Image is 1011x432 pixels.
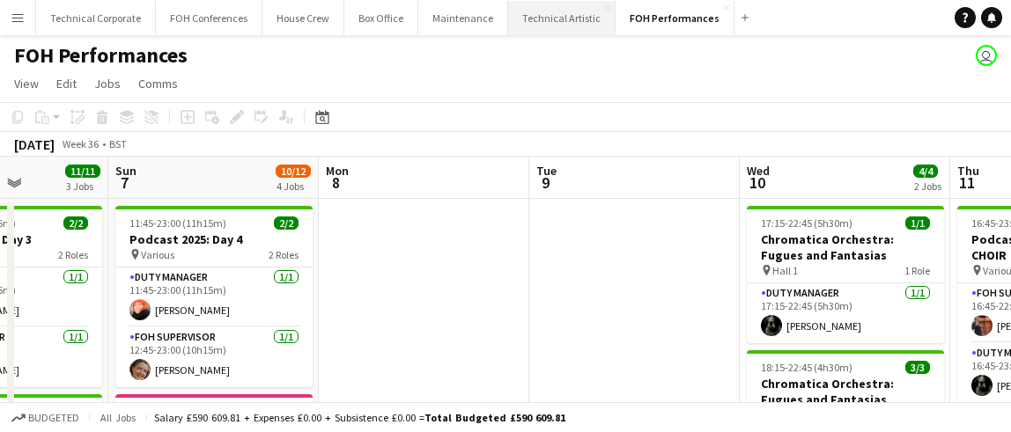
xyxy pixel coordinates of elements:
div: 3 Jobs [66,179,100,193]
button: House Crew [262,1,344,35]
span: Hall 1 [772,264,798,277]
div: 2 Jobs [914,179,941,193]
a: Comms [131,72,185,95]
span: Various [141,248,174,261]
span: 10 [744,172,770,193]
div: [DATE] [14,135,55,153]
span: Edit [56,76,77,92]
app-job-card: 11:45-23:00 (11h15m)2/2Podcast 2025: Day 4 Various2 RolesDuty Manager1/111:45-23:00 (11h15m)[PERS... [115,206,313,387]
span: Total Budgeted £590 609.81 [424,411,565,424]
span: Thu [957,163,979,179]
span: Wed [747,163,770,179]
span: 2/2 [274,216,299,230]
button: Technical Corporate [36,1,156,35]
span: 8 [323,172,349,193]
div: 4 Jobs [277,179,310,193]
h3: Chromatica Orchestra: Fugues and Fantasias [747,376,944,407]
span: 1 Role [904,264,930,277]
app-card-role: Duty Manager1/117:15-22:45 (5h30m)[PERSON_NAME] [747,283,944,343]
button: FOH Conferences [156,1,262,35]
span: Week 36 [58,137,102,150]
a: View [7,72,46,95]
span: Jobs [94,76,121,92]
span: 17:15-22:45 (5h30m) [761,216,852,230]
div: Salary £590 609.81 + Expenses £0.00 + Subsistence £0.00 = [154,411,565,424]
span: 10/12 [276,165,311,178]
span: Sun [115,163,137,179]
button: Box Office [344,1,418,35]
span: 7 [113,172,137,193]
span: 4/4 [913,165,938,178]
button: Technical Artistic [508,1,616,35]
span: Mon [326,163,349,179]
app-card-role: Duty Manager1/111:45-23:00 (11h15m)[PERSON_NAME] [115,267,313,327]
span: 1/1 [905,216,930,230]
span: 9 [534,172,557,193]
span: 2 Roles [58,248,88,261]
span: 2 Roles [269,248,299,261]
span: 11 [955,172,979,193]
button: Maintenance [418,1,508,35]
span: 18:15-22:45 (4h30m) [761,361,852,374]
span: All jobs [97,411,139,424]
a: Edit [49,72,84,95]
a: Jobs [87,72,128,95]
button: FOH Performances [616,1,734,35]
app-card-role: FOH Supervisor1/112:45-23:00 (10h15m)[PERSON_NAME] [115,327,313,387]
span: 2/2 [63,216,88,230]
h3: Podcast 2025: Day 4 [115,231,313,247]
h3: Chromatica Orchestra: Fugues and Fantasias [747,231,944,263]
span: 11:45-23:00 (11h15m) [129,216,226,230]
div: BST [109,137,127,150]
span: Comms [138,76,178,92]
span: 3/3 [905,361,930,374]
app-user-avatar: Nathan PERM Birdsall [976,45,997,66]
span: 11/11 [65,165,100,178]
button: Budgeted [9,408,82,428]
span: View [14,76,39,92]
h1: FOH Performances [14,42,188,69]
app-job-card: 17:15-22:45 (5h30m)1/1Chromatica Orchestra: Fugues and Fantasias Hall 11 RoleDuty Manager1/117:15... [747,206,944,343]
span: Budgeted [28,412,79,424]
span: Tue [536,163,557,179]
